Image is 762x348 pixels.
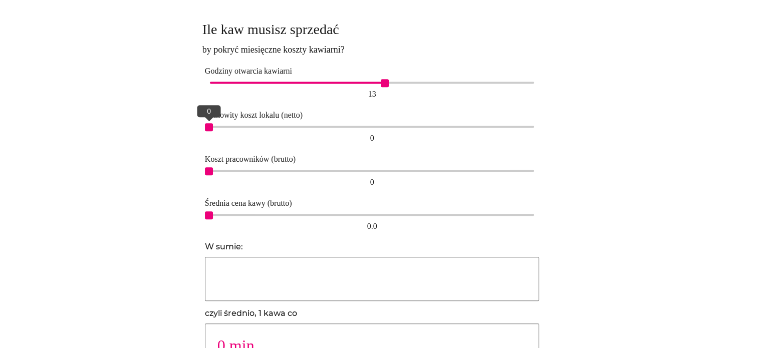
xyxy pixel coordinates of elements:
div: 13 [210,86,535,102]
div: 0 [197,105,221,117]
label: Średnia cena kawy (brutto) [205,199,292,207]
label: Godziny otwarcia kawiarni [205,67,292,75]
label: Całkowity koszt lokalu (netto) [205,111,303,119]
label: Koszt pracowników (brutto) [205,155,296,163]
input: W sumie: [205,257,540,301]
div: 0.0 [210,218,535,234]
div: 0 [210,174,535,190]
span: by pokryć miesięczne koszty kawiarni? [202,42,542,58]
label: czyli średnio, 1 kawa co [205,308,297,318]
h2: Ile kaw musisz sprzedać [202,21,542,39]
label: W sumie: [205,242,243,251]
div: 0 [210,130,535,146]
